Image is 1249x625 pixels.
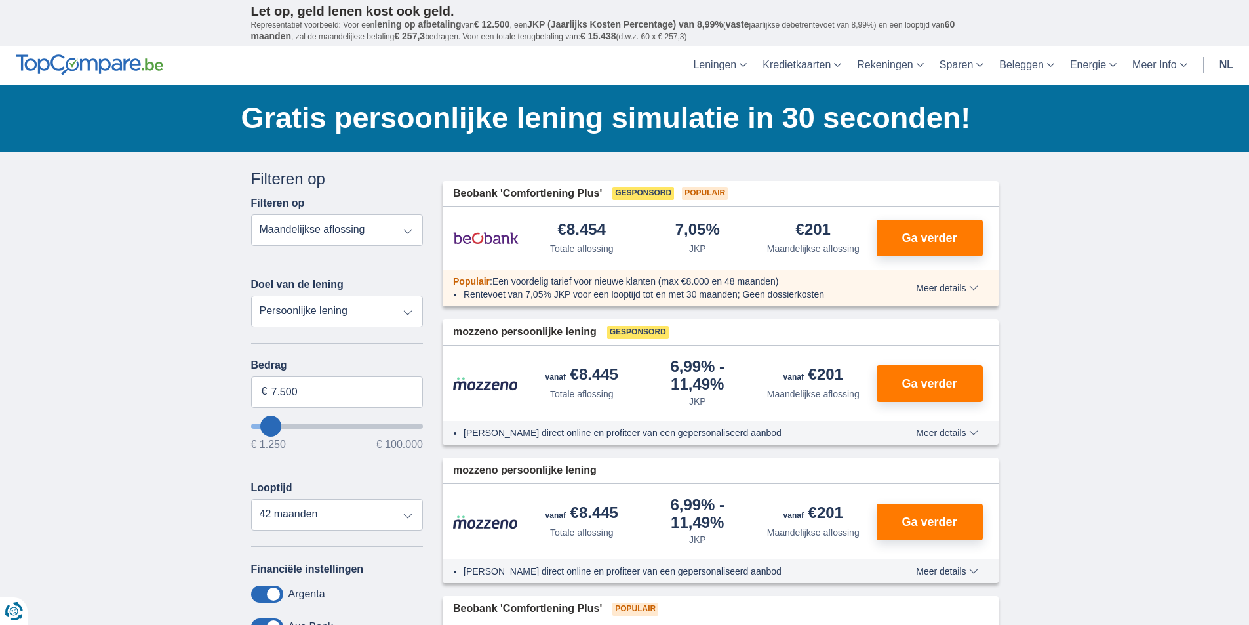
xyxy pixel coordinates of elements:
[453,276,490,287] span: Populair
[374,19,461,30] span: lening op afbetaling
[916,567,978,576] span: Meer details
[755,46,849,85] a: Kredietkaarten
[453,601,602,616] span: Beobank 'Comfortlening Plus'
[689,395,706,408] div: JKP
[251,439,286,450] span: € 1.250
[932,46,992,85] a: Sparen
[685,46,755,85] a: Leningen
[1212,46,1241,85] a: nl
[251,19,999,43] p: Representatief voorbeeld: Voor een van , een ( jaarlijkse debetrentevoet van 8,99%) en een loopti...
[464,426,868,439] li: [PERSON_NAME] direct online en profiteer van een gepersonaliseerd aanbod
[675,222,720,239] div: 7,05%
[902,378,957,390] span: Ga verder
[612,187,674,200] span: Gesponsord
[580,31,616,41] span: € 15.438
[550,526,614,539] div: Totale aflossing
[767,242,860,255] div: Maandelijkse aflossing
[645,359,751,392] div: 6,99%
[251,197,305,209] label: Filteren op
[453,222,519,254] img: product.pl.alt Beobank
[474,19,510,30] span: € 12.500
[262,384,268,399] span: €
[877,220,983,256] button: Ga verder
[902,516,957,528] span: Ga verder
[545,505,618,523] div: €8.445
[550,388,614,401] div: Totale aflossing
[783,505,843,523] div: €201
[251,424,424,429] input: wantToBorrow
[550,242,614,255] div: Totale aflossing
[906,283,987,293] button: Meer details
[558,222,606,239] div: €8.454
[682,187,728,200] span: Populair
[251,279,344,291] label: Doel van de lening
[877,365,983,402] button: Ga verder
[849,46,931,85] a: Rekeningen
[916,428,978,437] span: Meer details
[726,19,749,30] span: vaste
[464,288,868,301] li: Rentevoet van 7,05% JKP voor een looptijd tot en met 30 maanden; Geen dossierkosten
[877,504,983,540] button: Ga verder
[251,168,424,190] div: Filteren op
[645,497,751,531] div: 6,99%
[906,566,987,576] button: Meer details
[902,232,957,244] span: Ga verder
[443,275,879,288] div: :
[288,588,325,600] label: Argenta
[453,515,519,529] img: product.pl.alt Mozzeno
[796,222,831,239] div: €201
[906,428,987,438] button: Meer details
[689,533,706,546] div: JKP
[689,242,706,255] div: JKP
[251,3,999,19] p: Let op, geld lenen kost ook geld.
[376,439,423,450] span: € 100.000
[453,325,597,340] span: mozzeno persoonlijke lening
[251,563,364,575] label: Financiële instellingen
[251,19,955,41] span: 60 maanden
[545,367,618,385] div: €8.445
[453,463,597,478] span: mozzeno persoonlijke lening
[767,388,860,401] div: Maandelijkse aflossing
[16,54,163,75] img: TopCompare
[453,186,602,201] span: Beobank 'Comfortlening Plus'
[1124,46,1195,85] a: Meer Info
[767,526,860,539] div: Maandelijkse aflossing
[251,482,292,494] label: Looptijd
[916,283,978,292] span: Meer details
[394,31,425,41] span: € 257,3
[1062,46,1124,85] a: Energie
[464,565,868,578] li: [PERSON_NAME] direct online en profiteer van een gepersonaliseerd aanbod
[527,19,723,30] span: JKP (Jaarlijks Kosten Percentage) van 8,99%
[492,276,779,287] span: Een voordelig tarief voor nieuwe klanten (max €8.000 en 48 maanden)
[251,359,424,371] label: Bedrag
[241,98,999,138] h1: Gratis persoonlijke lening simulatie in 30 seconden!
[453,376,519,391] img: product.pl.alt Mozzeno
[783,367,843,385] div: €201
[607,326,669,339] span: Gesponsord
[612,603,658,616] span: Populair
[991,46,1062,85] a: Beleggen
